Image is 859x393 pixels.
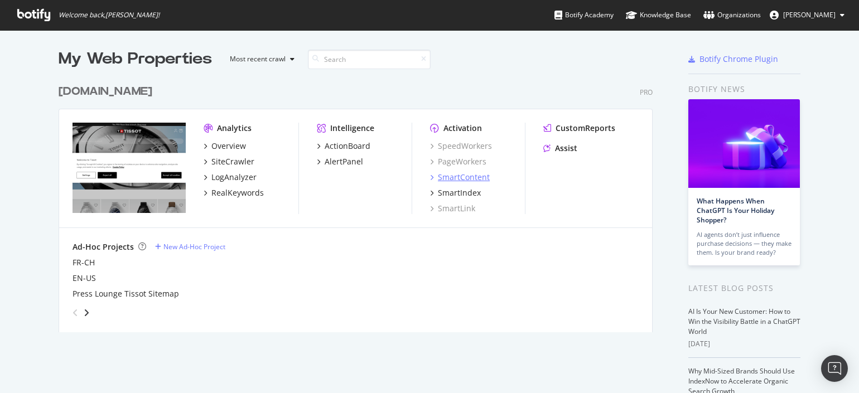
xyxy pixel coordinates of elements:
[430,172,490,183] a: SmartContent
[761,6,853,24] button: [PERSON_NAME]
[204,187,264,198] a: RealKeywords
[330,123,374,134] div: Intelligence
[211,187,264,198] div: RealKeywords
[688,282,800,294] div: Latest Blog Posts
[317,156,363,167] a: AlertPanel
[430,140,492,152] a: SpeedWorkers
[59,48,212,70] div: My Web Properties
[556,123,615,134] div: CustomReports
[555,143,577,154] div: Assist
[83,307,90,318] div: angle-right
[626,9,691,21] div: Knowledge Base
[73,257,95,268] a: FR-CH
[59,11,160,20] span: Welcome back, [PERSON_NAME] !
[59,84,152,100] div: [DOMAIN_NAME]
[73,123,186,213] img: www.tissotwatches.com
[155,242,225,251] a: New Ad-Hoc Project
[640,88,653,97] div: Pro
[697,230,792,257] div: AI agents don’t just influence purchase decisions — they make them. Is your brand ready?
[430,203,475,214] a: SmartLink
[230,56,286,62] div: Most recent crawl
[543,143,577,154] a: Assist
[543,123,615,134] a: CustomReports
[317,140,370,152] a: ActionBoard
[688,339,800,349] div: [DATE]
[430,187,481,198] a: SmartIndex
[211,140,246,152] div: Overview
[688,307,800,336] a: AI Is Your New Customer: How to Win the Visibility Battle in a ChatGPT World
[59,84,157,100] a: [DOMAIN_NAME]
[697,196,774,225] a: What Happens When ChatGPT Is Your Holiday Shopper?
[204,156,254,167] a: SiteCrawler
[688,54,778,65] a: Botify Chrome Plugin
[325,140,370,152] div: ActionBoard
[443,123,482,134] div: Activation
[325,156,363,167] div: AlertPanel
[554,9,614,21] div: Botify Academy
[438,172,490,183] div: SmartContent
[73,273,96,284] a: EN-US
[59,70,662,332] div: grid
[821,355,848,382] div: Open Intercom Messenger
[688,83,800,95] div: Botify news
[699,54,778,65] div: Botify Chrome Plugin
[211,156,254,167] div: SiteCrawler
[783,10,836,20] span: Léa Wermeille
[688,99,800,188] img: What Happens When ChatGPT Is Your Holiday Shopper?
[221,50,299,68] button: Most recent crawl
[204,140,246,152] a: Overview
[217,123,252,134] div: Analytics
[703,9,761,21] div: Organizations
[204,172,257,183] a: LogAnalyzer
[211,172,257,183] div: LogAnalyzer
[438,187,481,198] div: SmartIndex
[73,288,179,299] a: Press Lounge Tissot Sitemap
[163,242,225,251] div: New Ad-Hoc Project
[430,156,486,167] a: PageWorkers
[68,304,83,322] div: angle-left
[308,50,431,69] input: Search
[73,241,134,253] div: Ad-Hoc Projects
